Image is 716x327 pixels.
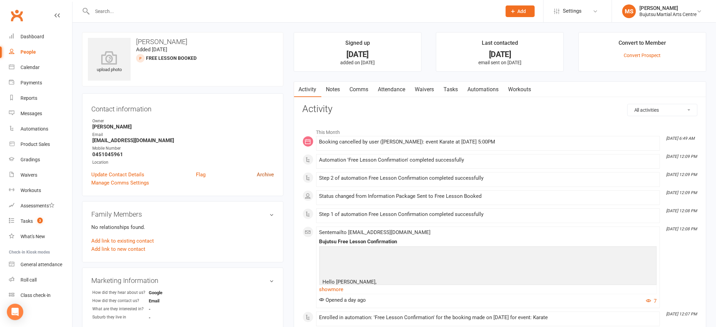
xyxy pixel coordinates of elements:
a: Clubworx [8,7,25,24]
div: upload photo [88,51,131,73]
div: Enrolled in automation: 'Free Lesson Confirmation' for the booking made on [DATE] for event: Karate [319,315,657,321]
div: Convert to Member [619,39,666,51]
div: Status changed from Information Package Sent to Free Lesson Booked [319,193,657,199]
h3: Contact information [91,103,274,113]
a: Class kiosk mode [9,288,72,303]
a: Attendance [373,82,410,97]
span: Sent email to [EMAIL_ADDRESS][DOMAIN_NAME] [319,229,431,235]
a: Workouts [9,183,72,198]
a: Automations [9,121,72,137]
i: [DATE] 12:08 PM [666,227,697,231]
a: Waivers [9,167,72,183]
strong: - [149,306,188,312]
p: added on [DATE] [300,60,415,65]
button: 7 [646,297,657,305]
div: Bujutsu Free Lesson Confirmation [319,239,657,245]
a: Calendar [9,60,72,75]
h3: Family Members [91,210,274,218]
div: Class check-in [21,292,51,298]
div: Email [92,132,274,138]
div: What are they interested in? [92,306,149,312]
div: [PERSON_NAME] [639,5,697,11]
div: How did they hear about us? [92,289,149,296]
a: People [9,44,72,60]
div: Dashboard [21,34,44,39]
span: Opened a day ago [319,297,366,303]
span: Add [518,9,526,14]
strong: [PERSON_NAME] [92,124,274,130]
a: show more [319,285,657,294]
div: Roll call [21,277,37,283]
span: Settings [563,3,582,19]
div: General attendance [21,262,62,267]
a: Roll call [9,272,72,288]
p: No relationships found. [91,223,274,231]
a: Update Contact Details [91,171,144,179]
a: Manage Comms Settings [91,179,149,187]
span: Free Lesson Booked [146,55,197,61]
div: Messages [21,111,42,116]
a: Payments [9,75,72,91]
div: Waivers [21,172,37,178]
strong: Email [149,298,188,303]
strong: [EMAIL_ADDRESS][DOMAIN_NAME] [92,137,274,144]
a: Assessments [9,198,72,214]
div: Location [92,159,274,166]
a: Flag [196,171,205,179]
a: Tasks 3 [9,214,72,229]
div: [DATE] [442,51,557,58]
p: email sent on [DATE] [442,60,557,65]
h3: [PERSON_NAME] [88,38,278,45]
a: Gradings [9,152,72,167]
div: Assessments [21,203,54,208]
a: What's New [9,229,72,244]
i: [DATE] 12:09 PM [666,154,697,159]
div: Payments [21,80,42,85]
div: Calendar [21,65,40,70]
span: , [376,279,377,285]
div: Automation 'Free Lesson Confirmation' completed successfully [319,157,657,163]
i: [DATE] 6:49 AM [666,136,695,141]
a: General attendance kiosk mode [9,257,72,272]
div: What's New [21,234,45,239]
span: 3 [37,218,43,223]
div: Bujutsu Martial Arts Centre [639,11,697,17]
div: Booking cancelled by user ([PERSON_NAME]): event Karate at [DATE] 5:00PM [319,139,657,145]
div: Workouts [21,188,41,193]
strong: Google [149,290,188,295]
a: Waivers [410,82,439,97]
a: Archive [257,171,274,179]
i: [DATE] 12:09 PM [666,172,697,177]
div: Mobile Number [92,145,274,152]
i: [DATE] 12:09 PM [666,190,697,195]
div: Product Sales [21,141,50,147]
a: Notes [321,82,345,97]
div: Reports [21,95,37,101]
div: Tasks [21,218,33,224]
i: [DATE] 12:07 PM [666,312,697,316]
a: Activity [294,82,321,97]
a: Add link to existing contact [91,237,154,245]
input: Search... [90,6,497,16]
div: Step 1 of automation Free Lesson Confirmation completed successfully [319,212,657,217]
div: How did they contact us? [92,298,149,304]
a: Tasks [439,82,463,97]
a: Workouts [504,82,536,97]
div: MS [622,4,636,18]
div: Gradings [21,157,40,162]
i: [DATE] 12:08 PM [666,208,697,213]
div: People [21,49,36,55]
div: [DATE] [300,51,415,58]
div: Signed up [345,39,370,51]
a: Reports [9,91,72,106]
a: Product Sales [9,137,72,152]
h3: Marketing Information [91,277,274,284]
div: Owner [92,118,274,124]
div: Last contacted [482,39,518,51]
strong: 0451045961 [92,151,274,158]
button: Add [506,5,535,17]
time: Added [DATE] [136,46,167,53]
li: This Month [303,125,698,136]
a: Comms [345,82,373,97]
a: Add link to new contact [91,245,145,253]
